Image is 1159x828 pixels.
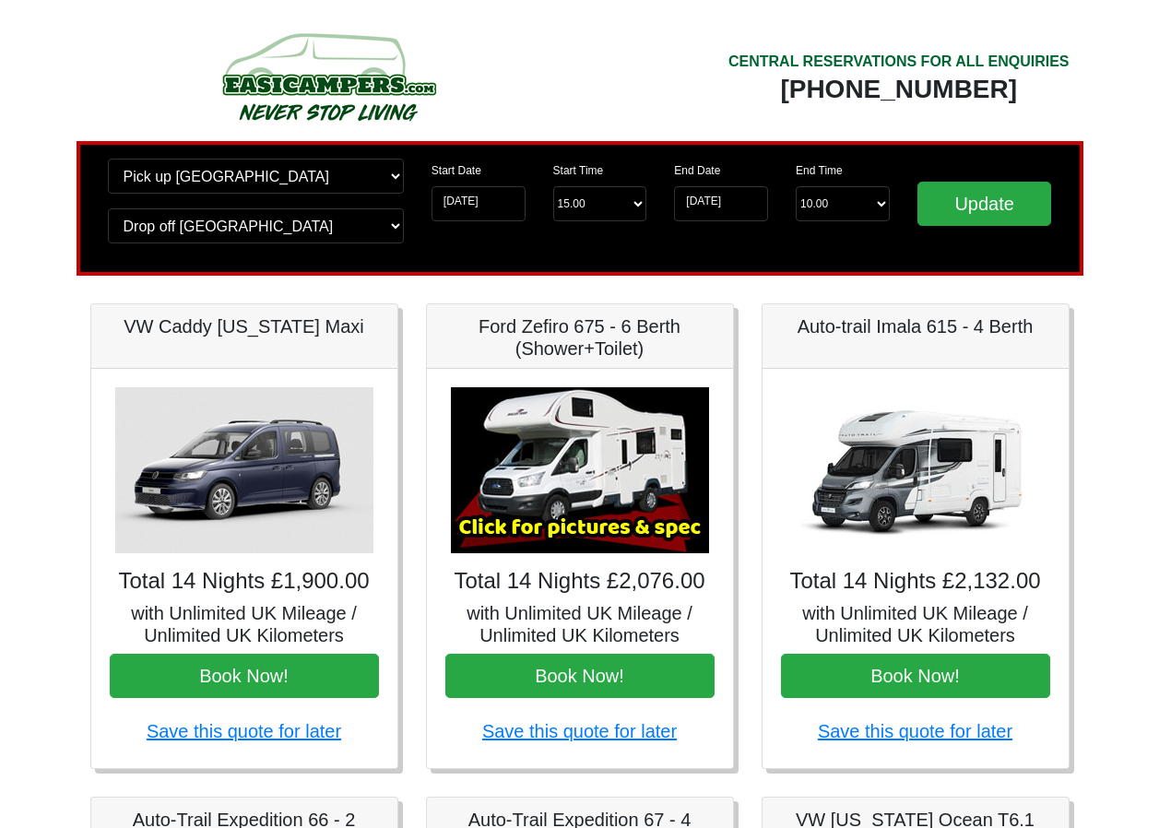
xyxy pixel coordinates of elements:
div: [PHONE_NUMBER] [728,73,1070,106]
button: Book Now! [445,654,715,698]
img: Ford Zefiro 675 - 6 Berth (Shower+Toilet) [451,387,709,553]
label: Start Date [432,162,481,179]
h5: with Unlimited UK Mileage / Unlimited UK Kilometers [445,602,715,646]
label: Start Time [553,162,604,179]
input: Update [917,182,1052,226]
img: campers-checkout-logo.png [153,26,503,127]
button: Book Now! [781,654,1050,698]
h4: Total 14 Nights £2,132.00 [781,568,1050,595]
a: Save this quote for later [818,721,1012,741]
a: Save this quote for later [147,721,341,741]
a: Save this quote for later [482,721,677,741]
h5: Auto-trail Imala 615 - 4 Berth [781,315,1050,337]
input: Start Date [432,186,526,221]
h5: with Unlimited UK Mileage / Unlimited UK Kilometers [781,602,1050,646]
img: Auto-trail Imala 615 - 4 Berth [786,387,1045,553]
label: End Time [796,162,843,179]
h5: with Unlimited UK Mileage / Unlimited UK Kilometers [110,602,379,646]
h5: Ford Zefiro 675 - 6 Berth (Shower+Toilet) [445,315,715,360]
input: Return Date [674,186,768,221]
h4: Total 14 Nights £1,900.00 [110,568,379,595]
h5: VW Caddy [US_STATE] Maxi [110,315,379,337]
img: VW Caddy California Maxi [115,387,373,553]
h4: Total 14 Nights £2,076.00 [445,568,715,595]
label: End Date [674,162,720,179]
button: Book Now! [110,654,379,698]
div: CENTRAL RESERVATIONS FOR ALL ENQUIRIES [728,51,1070,73]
